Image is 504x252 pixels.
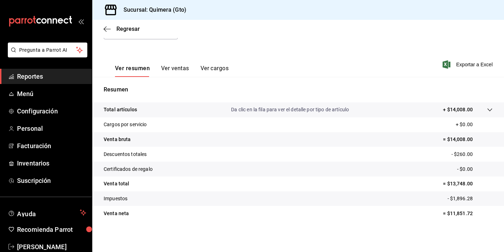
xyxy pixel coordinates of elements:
[104,85,493,94] p: Resumen
[104,136,131,143] p: Venta bruta
[118,6,186,14] h3: Sucursal: Quimera (Gto)
[104,180,129,187] p: Venta total
[115,65,229,77] div: navigation tabs
[104,106,137,113] p: Total artículos
[17,158,86,168] span: Inventarios
[19,46,76,54] span: Pregunta a Parrot AI
[17,89,86,99] span: Menú
[456,121,493,128] p: + $0.00
[17,141,86,151] span: Facturación
[78,18,84,24] button: open_drawer_menu
[443,180,493,187] p: = $13,748.00
[17,106,86,116] span: Configuración
[104,210,129,217] p: Venta neta
[104,26,140,32] button: Regresar
[104,121,147,128] p: Cargos por servicio
[104,166,153,173] p: Certificados de regalo
[457,166,493,173] p: - $0.00
[5,51,87,59] a: Pregunta a Parrot AI
[115,65,150,77] button: Ver resumen
[17,242,86,252] span: [PERSON_NAME]
[443,136,493,143] p: = $14,008.00
[104,151,147,158] p: Descuentos totales
[17,208,77,217] span: Ayuda
[448,195,493,202] p: - $1,896.28
[17,176,86,185] span: Suscripción
[451,151,493,158] p: - $260.00
[231,106,349,113] p: Da clic en la fila para ver el detalle por tipo de artículo
[443,210,493,217] p: = $11,851.72
[201,65,229,77] button: Ver cargos
[444,60,493,69] button: Exportar a Excel
[8,43,87,57] button: Pregunta a Parrot AI
[161,65,189,77] button: Ver ventas
[443,106,473,113] p: + $14,008.00
[17,72,86,81] span: Reportes
[116,26,140,32] span: Regresar
[17,124,86,133] span: Personal
[104,195,127,202] p: Impuestos
[17,225,86,234] span: Recomienda Parrot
